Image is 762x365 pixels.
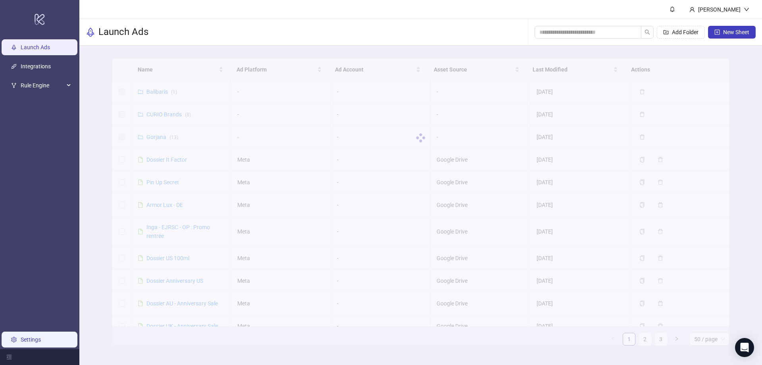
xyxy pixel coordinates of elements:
[86,27,95,37] span: rocket
[708,26,756,39] button: New Sheet
[663,29,669,35] span: folder-add
[695,5,744,14] div: [PERSON_NAME]
[11,83,17,89] span: fork
[744,7,749,12] span: down
[98,26,148,39] h3: Launch Ads
[689,7,695,12] span: user
[735,338,754,357] div: Open Intercom Messenger
[21,44,50,51] a: Launch Ads
[670,6,675,12] span: bell
[723,29,749,35] span: New Sheet
[645,29,650,35] span: search
[672,29,698,35] span: Add Folder
[21,336,41,343] a: Settings
[21,64,51,70] a: Integrations
[21,78,64,94] span: Rule Engine
[6,354,12,360] span: menu-fold
[714,29,720,35] span: plus-square
[657,26,705,39] button: Add Folder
